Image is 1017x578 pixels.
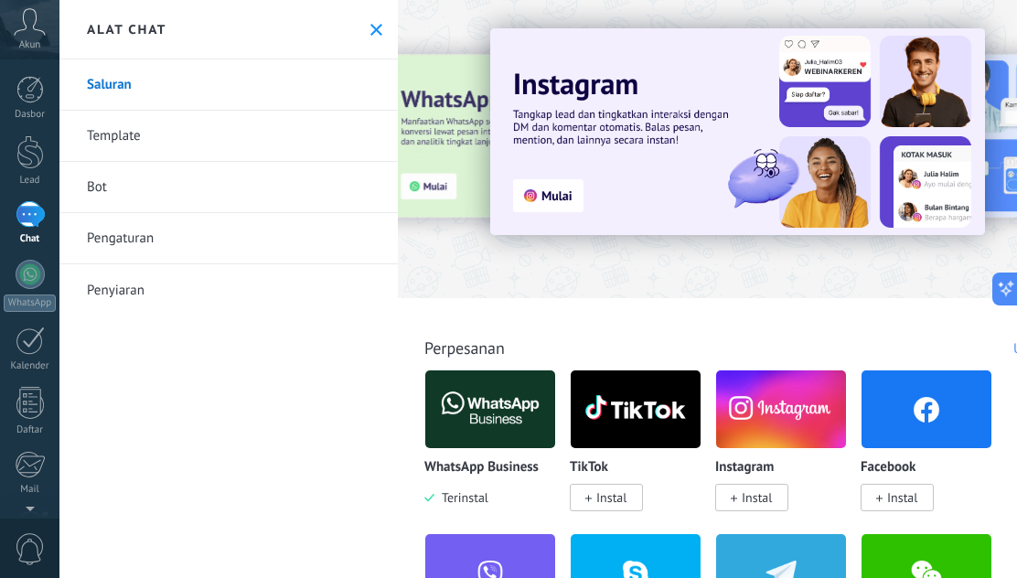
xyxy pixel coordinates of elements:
[490,28,985,235] img: Slide 1
[4,424,57,436] div: Daftar
[424,369,570,533] div: WhatsApp Business
[59,162,398,213] a: Bot
[4,109,57,121] div: Dasbor
[887,489,917,506] span: Instal
[19,39,41,51] span: Akun
[862,365,991,454] img: facebook.png
[59,213,398,264] a: Pengaturan
[4,233,57,245] div: Chat
[570,369,715,533] div: TikTok
[4,360,57,372] div: Kalender
[716,365,846,454] img: instagram.png
[424,460,539,476] p: WhatsApp Business
[87,21,166,37] h2: Alat chat
[4,294,56,312] div: WhatsApp
[570,460,608,476] p: TikTok
[861,460,915,476] p: Facebook
[571,365,701,454] img: logo_main.png
[4,175,57,187] div: Lead
[596,489,626,506] span: Instal
[715,369,861,533] div: Instagram
[59,59,398,111] a: Saluran
[4,484,57,496] div: Mail
[861,369,1006,533] div: Facebook
[715,460,774,476] p: Instagram
[59,264,398,316] a: Penyiaran
[434,489,488,506] span: Terinstal
[425,365,555,454] img: logo_main.png
[742,489,772,506] span: Instal
[59,111,398,162] a: Template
